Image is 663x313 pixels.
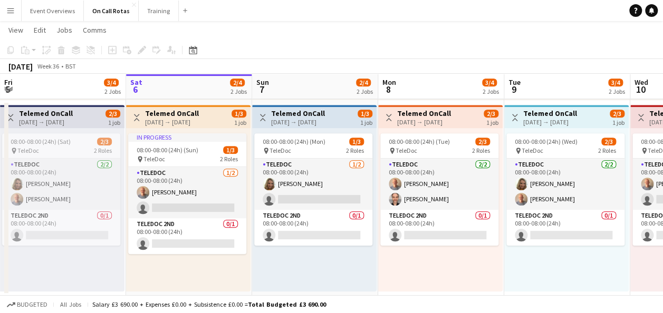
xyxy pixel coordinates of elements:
[19,118,73,126] div: [DATE] → [DATE]
[17,146,39,154] span: TeleDoc
[356,79,371,86] span: 2/4
[271,109,325,118] h3: Telemed OnCall
[608,79,623,86] span: 3/4
[8,25,23,35] span: View
[5,299,49,310] button: Budgeted
[97,138,112,145] span: 2/3
[475,138,490,145] span: 2/3
[635,77,648,87] span: Wed
[30,23,50,37] a: Edit
[270,146,291,154] span: TeleDoc
[3,83,13,95] span: 5
[506,210,624,246] app-card-role: TeleDoc 2nd0/108:00-08:00 (24h)
[598,146,616,154] span: 2 Roles
[610,110,624,118] span: 2/3
[254,159,372,210] app-card-role: TeleDoc1/208:00-08:00 (24h)[PERSON_NAME]
[380,159,498,210] app-card-role: TeleDoc2/208:00-08:00 (24h)[PERSON_NAME][PERSON_NAME]
[506,159,624,210] app-card-role: TeleDoc2/208:00-08:00 (24h)[PERSON_NAME][PERSON_NAME]
[108,118,120,126] div: 1 job
[128,133,246,142] div: In progress
[104,79,119,86] span: 3/4
[105,110,120,118] span: 2/3
[248,300,326,308] span: Total Budgeted £3 690.00
[223,146,238,154] span: 1/3
[380,210,498,246] app-card-role: TeleDoc 2nd0/108:00-08:00 (24h)
[230,87,247,95] div: 2 Jobs
[8,61,33,72] div: [DATE]
[83,25,107,35] span: Comms
[84,1,139,21] button: On Call Rotas
[94,146,112,154] span: 2 Roles
[128,133,246,254] app-job-card: In progress08:00-08:00 (24h) (Sun)1/3 TeleDoc2 RolesTeleDoc1/208:00-08:00 (24h)[PERSON_NAME] Tele...
[234,118,246,126] div: 1 job
[483,87,499,95] div: 2 Jobs
[263,138,325,145] span: 08:00-08:00 (24h) (Mon)
[4,77,13,87] span: Fri
[609,87,625,95] div: 2 Jobs
[381,83,396,95] span: 8
[139,1,179,21] button: Training
[360,118,372,126] div: 1 job
[484,110,498,118] span: 2/3
[232,110,246,118] span: 1/3
[396,146,417,154] span: TeleDoc
[523,118,577,126] div: [DATE] → [DATE]
[255,83,269,95] span: 7
[507,83,521,95] span: 9
[256,77,269,87] span: Sun
[601,138,616,145] span: 2/3
[508,77,521,87] span: Tue
[129,83,142,95] span: 6
[506,133,624,246] app-job-card: 08:00-08:00 (24h) (Wed)2/3 TeleDoc2 RolesTeleDoc2/208:00-08:00 (24h)[PERSON_NAME][PERSON_NAME]Tel...
[397,118,451,126] div: [DATE] → [DATE]
[143,155,165,163] span: TeleDoc
[380,133,498,246] app-job-card: 08:00-08:00 (24h) (Tue)2/3 TeleDoc2 RolesTeleDoc2/208:00-08:00 (24h)[PERSON_NAME][PERSON_NAME]Tel...
[17,301,47,308] span: Budgeted
[486,118,498,126] div: 1 job
[34,25,46,35] span: Edit
[145,109,199,118] h3: Telemed OnCall
[137,146,198,154] span: 08:00-08:00 (24h) (Sun)
[130,77,142,87] span: Sat
[58,300,83,308] span: All jobs
[346,146,364,154] span: 2 Roles
[389,138,450,145] span: 08:00-08:00 (24h) (Tue)
[104,87,121,95] div: 2 Jobs
[128,218,246,254] app-card-role: TeleDoc 2nd0/108:00-08:00 (24h)
[358,110,372,118] span: 1/3
[4,23,27,37] a: View
[11,138,71,145] span: 08:00-08:00 (24h) (Sat)
[65,62,76,70] div: BST
[522,146,543,154] span: TeleDoc
[254,210,372,246] app-card-role: TeleDoc 2nd0/108:00-08:00 (24h)
[482,79,497,86] span: 3/4
[35,62,61,70] span: Week 36
[472,146,490,154] span: 2 Roles
[22,1,84,21] button: Event Overviews
[56,25,72,35] span: Jobs
[2,159,120,210] app-card-role: TeleDoc2/208:00-08:00 (24h)[PERSON_NAME][PERSON_NAME]
[523,109,577,118] h3: Telemed OnCall
[254,133,372,246] app-job-card: 08:00-08:00 (24h) (Mon)1/3 TeleDoc2 RolesTeleDoc1/208:00-08:00 (24h)[PERSON_NAME] TeleDoc 2nd0/10...
[612,118,624,126] div: 1 job
[397,109,451,118] h3: Telemed OnCall
[79,23,111,37] a: Comms
[145,118,199,126] div: [DATE] → [DATE]
[52,23,76,37] a: Jobs
[92,300,326,308] div: Salary £3 690.00 + Expenses £0.00 + Subsistence £0.00 =
[230,79,245,86] span: 2/4
[19,109,73,118] h3: Telemed OnCall
[357,87,373,95] div: 2 Jobs
[515,138,578,145] span: 08:00-08:00 (24h) (Wed)
[2,210,120,246] app-card-role: TeleDoc 2nd0/108:00-08:00 (24h)
[271,118,325,126] div: [DATE] → [DATE]
[633,83,648,95] span: 10
[220,155,238,163] span: 2 Roles
[128,167,246,218] app-card-role: TeleDoc1/208:00-08:00 (24h)[PERSON_NAME]
[2,133,120,246] app-job-card: 08:00-08:00 (24h) (Sat)2/3 TeleDoc2 RolesTeleDoc2/208:00-08:00 (24h)[PERSON_NAME][PERSON_NAME]Tel...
